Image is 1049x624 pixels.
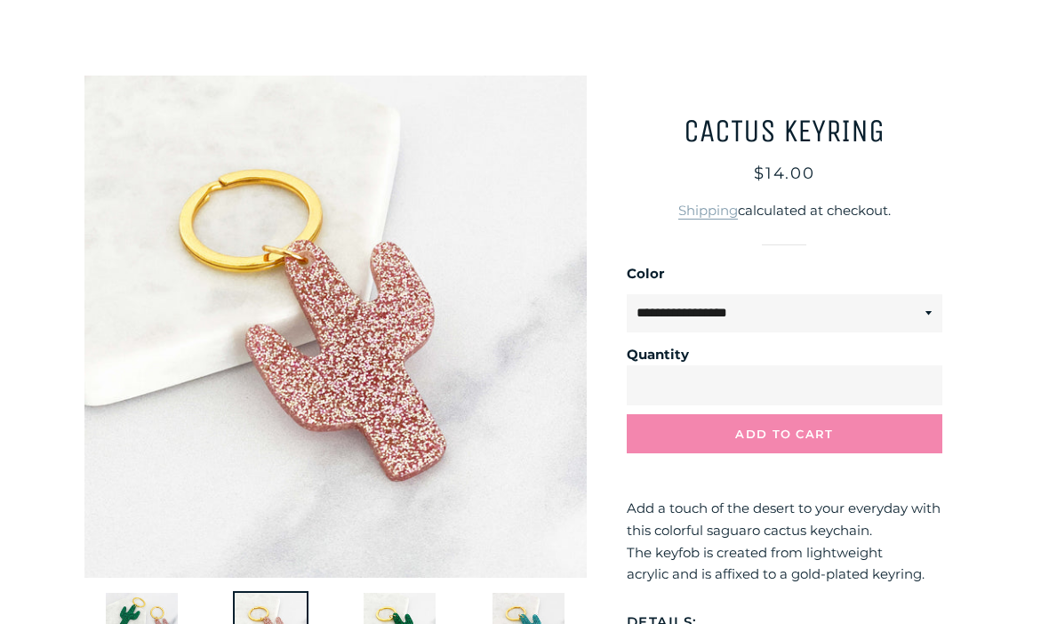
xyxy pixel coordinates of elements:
[627,498,942,586] p: Add a touch of the desert to your everyday with this colorful saguaro cactus keychain. The keyfob...
[627,414,942,453] button: Add to Cart
[735,427,833,441] span: Add to Cart
[627,344,933,366] label: Quantity
[627,263,942,285] label: Color
[627,200,942,222] div: calculated at checkout.
[754,164,815,183] span: $14.00
[84,76,587,578] img: Cactus Keyring
[678,202,738,220] a: Shipping
[627,116,942,148] h1: Cactus Keyring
